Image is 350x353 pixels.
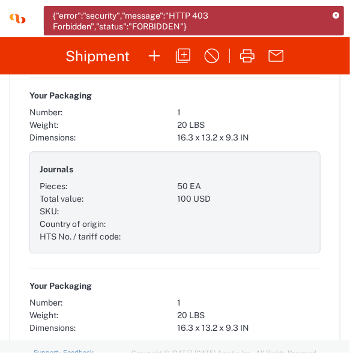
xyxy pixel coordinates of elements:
[178,180,311,193] div: 50 EA
[29,280,92,292] span: Your Packaging
[29,133,76,142] span: Dimensions:
[29,89,92,102] span: Your Packaging
[29,298,62,307] span: Number:
[40,232,121,241] span: HTS No. / tariff code:
[178,131,321,144] div: 16.3 x 13.2 x 9.3 IN
[178,309,321,322] div: 20 LBS
[29,323,76,333] span: Dimensions:
[40,219,106,229] span: Country of origin:
[66,47,130,64] h2: Shipment
[178,297,321,309] div: 1
[53,10,324,32] span: {"error":"security","message":"HTTP 403 Forbidden","status":"FORBIDDEN"}
[29,310,58,320] span: Weight:
[178,106,321,119] div: 1
[40,194,83,204] span: Total value:
[178,119,321,131] div: 20 LBS
[29,107,62,117] span: Number:
[29,120,58,130] span: Weight:
[178,322,321,334] div: 16.3 x 13.2 x 9.3 IN
[40,181,67,191] span: Pieces:
[40,163,73,176] span: Journals
[40,207,59,216] span: SKU:
[178,193,311,205] div: 100 USD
